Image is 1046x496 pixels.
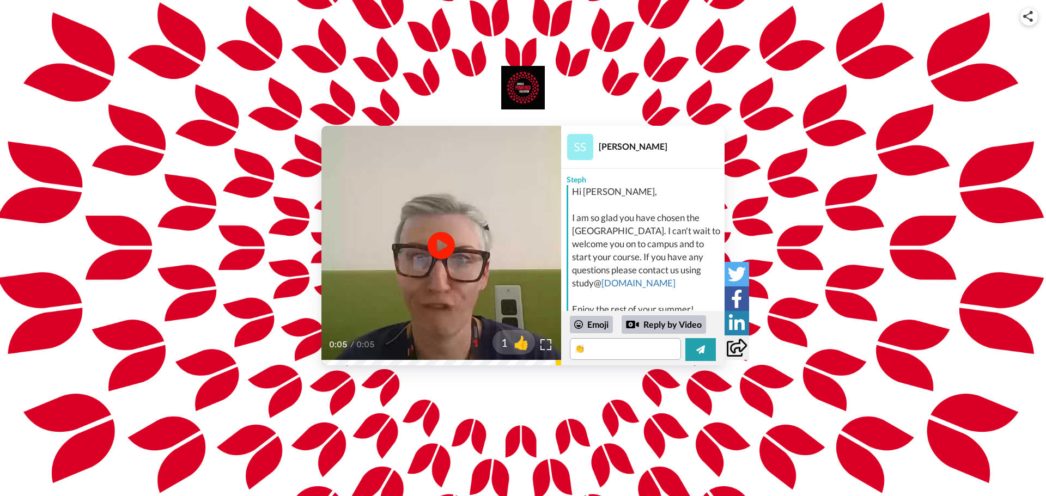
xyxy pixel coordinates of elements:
div: Reply by Video [626,318,639,331]
div: Emoji [570,316,613,333]
button: 1👍 [492,330,535,354]
img: University of Bedfordshire logo [501,66,545,109]
a: [DOMAIN_NAME] [601,277,676,289]
div: Reply by Video [622,315,706,334]
div: [PERSON_NAME] [599,141,724,151]
div: Hi [PERSON_NAME], I am so glad you have chosen the [GEOGRAPHIC_DATA]. I can't wait to welcome you... [572,185,722,316]
textarea: 👏 [570,338,681,360]
span: 0:05 [329,338,348,351]
img: ic_share.svg [1023,11,1033,22]
span: 0:05 [356,338,375,351]
span: 1 [492,335,508,350]
img: Profile Image [567,134,593,160]
span: / [350,338,354,351]
span: 👍 [508,334,535,351]
div: Steph [561,169,725,185]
